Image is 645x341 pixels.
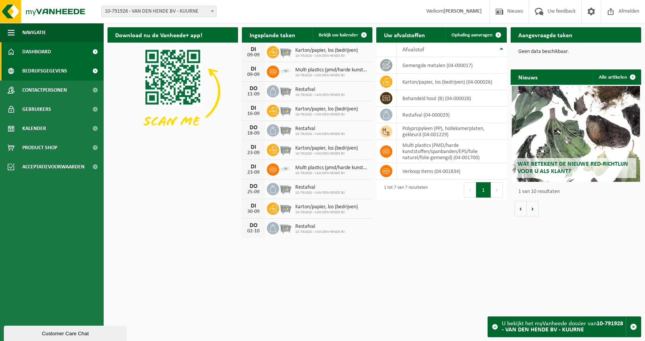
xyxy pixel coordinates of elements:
button: Vorige [514,201,527,216]
span: Contactpersonen [22,81,67,100]
button: Next [491,182,503,198]
span: Product Shop [22,138,57,157]
img: WB-2500-GAL-GY-01 [279,221,292,234]
div: 25-09 [246,189,261,195]
span: Restafval [295,224,345,230]
span: 10-791928 - VAN DEN HENDE BV [295,54,358,58]
span: 10-791928 - VAN DEN HENDE BV [295,132,345,137]
span: Navigatie [22,23,46,42]
span: Multi plastics (pmd/harde kunststoffen/spanbanden/eps/folie naturel/folie gemeng... [295,67,369,73]
span: 10-791928 - VAN DEN HENDE BV [295,171,369,176]
span: Bekijk uw kalender [319,33,358,38]
span: 10-791928 - VAN DEN HENDE BV [295,210,358,215]
img: Download de VHEPlus App [107,43,238,140]
img: WB-2500-GAL-GY-01 [279,45,292,58]
span: Dashboard [22,42,51,61]
img: LP-SK-00500-LPE-16 [279,162,292,175]
span: Karton/papier, los (bedrijven) [295,145,358,152]
h2: Ingeplande taken [242,27,303,42]
span: Restafval [295,126,345,132]
div: DI [246,46,261,53]
img: WB-2500-GAL-GY-01 [279,143,292,156]
span: 10-791928 - VAN DEN HENDE BV - KUURNE [101,6,217,17]
iframe: chat widget [4,324,128,341]
span: 10-791928 - VAN DEN HENDE BV [295,152,358,156]
div: 09-09 [246,53,261,58]
div: DO [246,183,261,189]
button: Previous [464,182,476,198]
div: DI [246,66,261,72]
img: WB-2500-GAL-GY-01 [279,123,292,136]
button: 1 [476,182,491,198]
div: DO [246,125,261,131]
div: 23-09 [246,150,261,156]
h2: Aangevraagde taken [511,27,580,42]
button: Volgende [527,201,539,216]
p: 1 van 10 resultaten [518,189,637,194]
strong: 10-791928 - VAN DEN HENDE BV - KUURNE [502,321,623,333]
span: 10-791928 - VAN DEN HENDE BV [295,73,369,78]
p: Geen data beschikbaar. [518,49,633,54]
div: DI [246,144,261,150]
td: restafval (04-000029) [397,107,507,123]
h2: Uw afvalstoffen [376,27,433,42]
div: DI [246,105,261,111]
span: 10-791928 - VAN DEN HENDE BV - KUURNE [102,6,216,17]
div: DO [246,222,261,229]
div: 18-09 [246,131,261,136]
span: Gebruikers [22,100,51,119]
a: Alle artikelen [593,69,640,85]
td: gemengde metalen (04-000017) [397,57,507,74]
span: Acceptatievoorwaarden [22,157,84,176]
div: 1 tot 7 van 7 resultaten [380,181,428,198]
span: Kalender [22,119,46,138]
img: WB-2500-GAL-GY-01 [279,182,292,195]
div: 09-09 [246,72,261,77]
span: 10-791928 - VAN DEN HENDE BV [295,93,345,97]
td: verkoop items (04-001834) [397,163,507,180]
h2: Download nu de Vanheede+ app! [107,27,210,42]
div: 11-09 [246,92,261,97]
strong: [PERSON_NAME] [443,8,482,14]
span: Karton/papier, los (bedrijven) [295,106,358,112]
span: Multi plastics (pmd/harde kunststoffen/spanbanden/eps/folie naturel/folie gemeng... [295,165,369,171]
div: 16-09 [246,111,261,117]
a: Ophaling aanvragen [445,27,506,43]
span: Karton/papier, los (bedrijven) [295,204,358,210]
td: multi plastics (PMD/harde kunststoffen/spanbanden/EPS/folie naturel/folie gemengd) (04-001700) [397,140,507,163]
div: U bekijkt het myVanheede dossier van [502,317,626,337]
span: 10-791928 - VAN DEN HENDE BV [295,191,345,195]
h2: Nieuws [511,69,545,84]
td: karton/papier, los (bedrijven) (04-000026) [397,74,507,90]
span: 10-791928 - VAN DEN HENDE BV [295,112,358,117]
div: DI [246,203,261,209]
td: behandeld hout (B) (04-000028) [397,90,507,107]
div: DI [246,164,261,170]
img: WB-2500-GAL-GY-01 [279,201,292,214]
td: polypropyleen (PP), hollekamerplaten, gekleurd (04-001229) [397,123,507,140]
div: 02-10 [246,229,261,234]
span: Restafval [295,185,345,191]
span: 10-791928 - VAN DEN HENDE BV [295,230,345,234]
div: 30-09 [246,209,261,214]
div: 23-09 [246,170,261,175]
span: Karton/papier, los (bedrijven) [295,48,358,54]
img: WB-2500-GAL-GY-01 [279,84,292,97]
a: Bekijk uw kalender [313,27,372,43]
img: LP-SK-00500-LPE-16 [279,64,292,77]
span: Wat betekent de nieuwe RED-richtlijn voor u als klant? [518,161,628,175]
span: Restafval [295,87,345,93]
span: Afvalstof [402,47,424,53]
div: DO [246,86,261,92]
span: Bedrijfsgegevens [22,61,67,81]
span: Ophaling aanvragen [451,33,493,38]
a: Wat betekent de nieuwe RED-richtlijn voor u als klant? [512,86,640,182]
img: WB-2500-GAL-GY-01 [279,104,292,117]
